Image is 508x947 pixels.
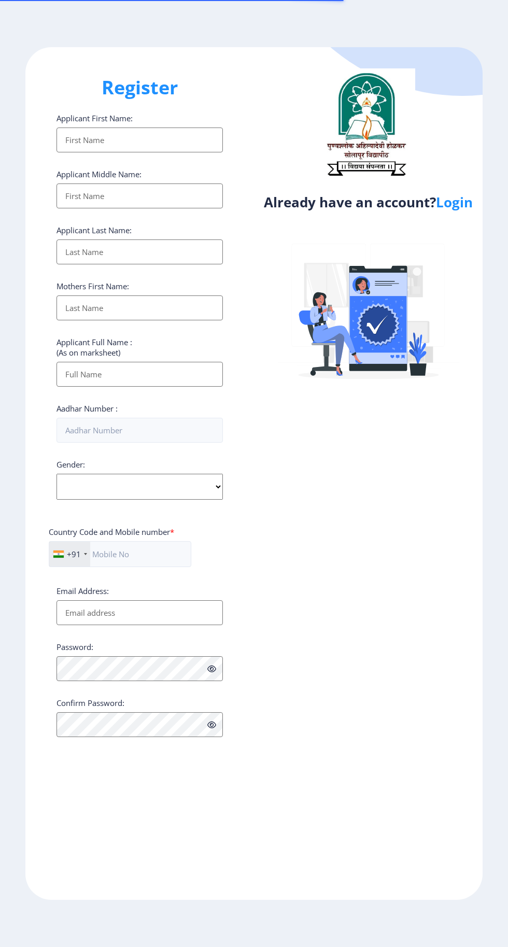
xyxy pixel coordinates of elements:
[57,418,223,443] input: Aadhar Number
[49,527,174,537] label: Country Code and Mobile number
[57,183,223,208] input: First Name
[57,698,124,708] label: Confirm Password:
[67,549,81,559] div: +91
[436,193,473,211] a: Login
[57,225,132,235] label: Applicant Last Name:
[57,295,223,320] input: Last Name
[262,194,475,210] h4: Already have an account?
[57,169,142,179] label: Applicant Middle Name:
[57,642,93,652] label: Password:
[57,600,223,625] input: Email address
[278,224,459,405] img: Verified-rafiki.svg
[57,337,132,358] label: Applicant Full Name : (As on marksheet)
[57,362,223,387] input: Full Name
[49,541,191,567] input: Mobile No
[57,281,129,291] label: Mothers First Name:
[317,68,415,179] img: logo
[49,542,90,567] div: India (भारत): +91
[57,113,133,123] label: Applicant First Name:
[57,128,223,152] input: First Name
[57,586,109,596] label: Email Address:
[57,459,85,470] label: Gender:
[57,239,223,264] input: Last Name
[57,75,223,100] h1: Register
[57,403,118,414] label: Aadhar Number :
